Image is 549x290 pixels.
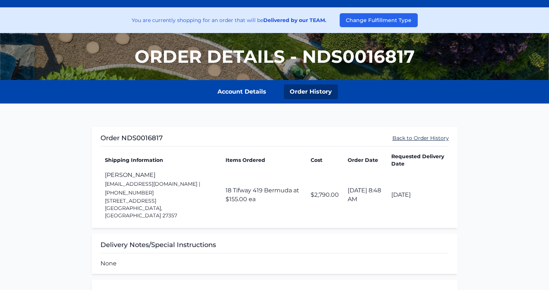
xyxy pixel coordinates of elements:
[212,84,272,99] a: Account Details
[392,134,449,142] a: Back to Order History
[100,152,222,168] th: Shipping Information
[284,84,338,99] a: Order History
[263,17,326,23] strong: Delivered by our TEAM.
[100,240,449,253] h3: Delivery Notes/Special Instructions
[387,168,449,222] td: [DATE]
[306,168,343,222] td: $2,790.00
[226,186,301,204] li: 18 Tifway 419 Bermuda at $155.00 ea
[100,133,163,143] h1: Order NDS0016817
[105,197,217,219] address: [STREET_ADDRESS] [GEOGRAPHIC_DATA], [GEOGRAPHIC_DATA] 27357
[343,152,387,168] th: Order Date
[105,181,200,196] span: [EMAIL_ADDRESS][DOMAIN_NAME] | [PHONE_NUMBER]
[306,152,343,168] th: Cost
[221,152,306,168] th: Items Ordered
[100,168,222,222] td: [PERSON_NAME]
[340,13,418,27] button: Change Fulfillment Type
[135,48,415,65] h1: Order Details - NDS0016817
[343,168,387,222] td: [DATE] 8:48 AM
[92,234,458,274] div: None
[387,152,449,168] th: Requested Delivery Date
